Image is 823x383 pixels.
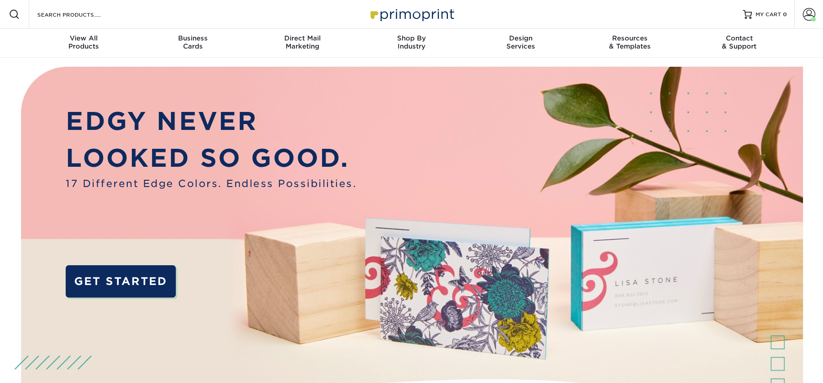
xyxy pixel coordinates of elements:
input: SEARCH PRODUCTS..... [36,9,124,20]
a: Direct MailMarketing [248,29,357,58]
a: Shop ByIndustry [357,29,466,58]
a: View AllProducts [29,29,139,58]
div: Cards [139,34,248,50]
span: Shop By [357,34,466,42]
div: Services [466,34,575,50]
p: EDGY NEVER [66,102,357,139]
span: View All [29,34,139,42]
a: Contact& Support [684,29,794,58]
span: Business [139,34,248,42]
span: Direct Mail [248,34,357,42]
div: Products [29,34,139,50]
div: Industry [357,34,466,50]
div: & Templates [575,34,684,50]
p: LOOKED SO GOOD. [66,139,357,176]
span: 0 [783,11,787,18]
span: Contact [684,34,794,42]
div: Marketing [248,34,357,50]
span: 17 Different Edge Colors. Endless Possibilities. [66,176,357,191]
a: DesignServices [466,29,575,58]
span: Design [466,34,575,42]
span: MY CART [756,11,781,18]
a: GET STARTED [66,265,176,298]
img: Primoprint [367,4,456,24]
a: BusinessCards [139,29,248,58]
a: Resources& Templates [575,29,684,58]
div: & Support [684,34,794,50]
span: Resources [575,34,684,42]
